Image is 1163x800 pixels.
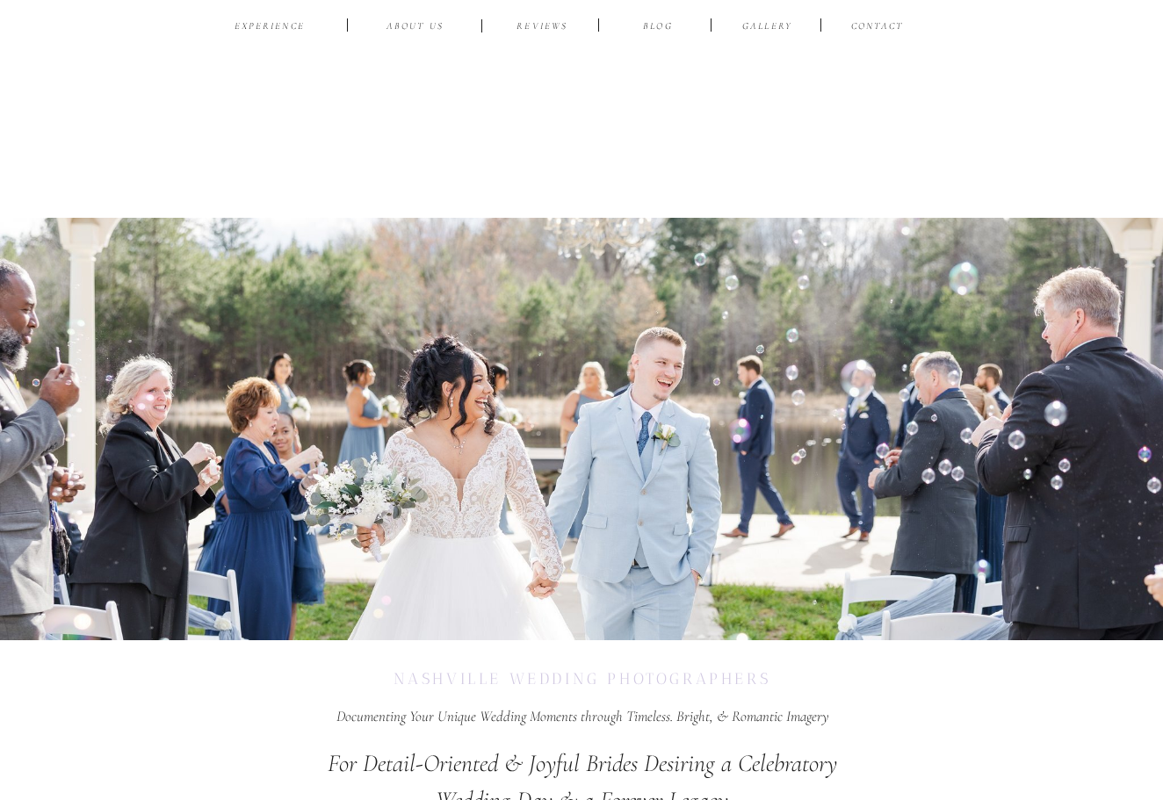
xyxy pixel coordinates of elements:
a: BLOG [630,19,686,36]
h1: Nashville wedding photographers [267,668,897,708]
a: Gallery [738,19,797,36]
a: CONTACT [848,19,907,36]
a: ABOUT US [373,19,457,36]
p: Documenting Your Unique Wedding Moments through Timeless. Bright, & Romantic Imagery [311,705,853,732]
a: EXPERIENCE [228,19,311,36]
a: reviews [501,19,584,36]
